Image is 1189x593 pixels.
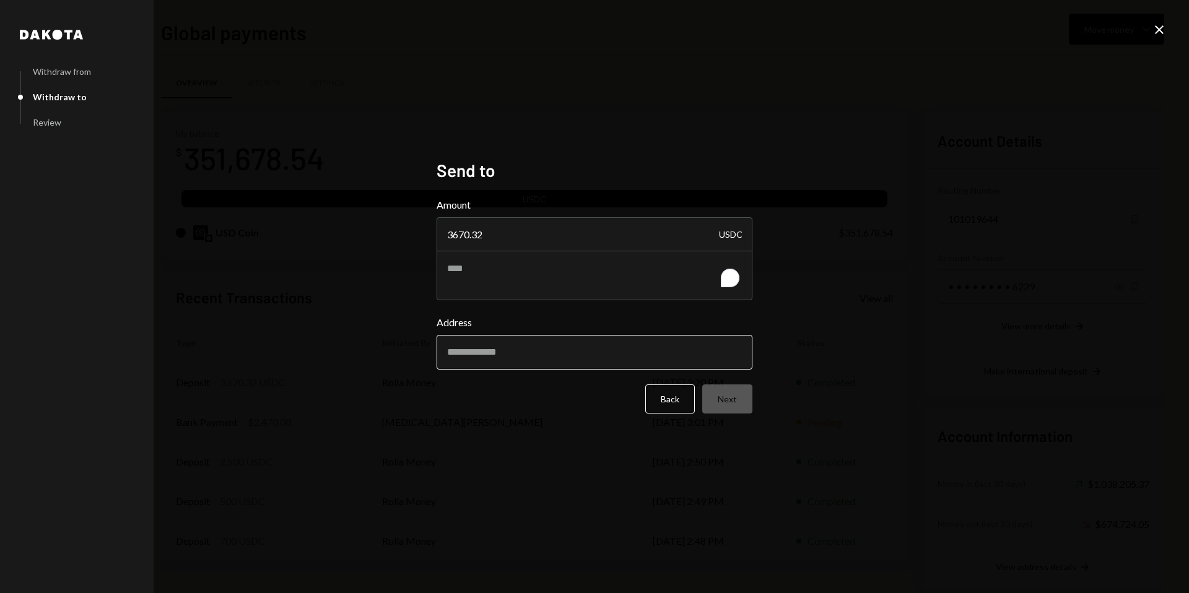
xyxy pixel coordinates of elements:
[645,384,695,413] button: Back
[437,217,752,252] input: Enter amount
[437,315,752,330] label: Address
[33,66,91,77] div: Withdraw from
[33,117,61,128] div: Review
[719,217,743,252] div: USDC
[437,158,752,183] h2: Send to
[437,197,752,212] label: Amount
[33,92,87,102] div: Withdraw to
[437,251,752,300] textarea: To enrich screen reader interactions, please activate Accessibility in Grammarly extension settings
